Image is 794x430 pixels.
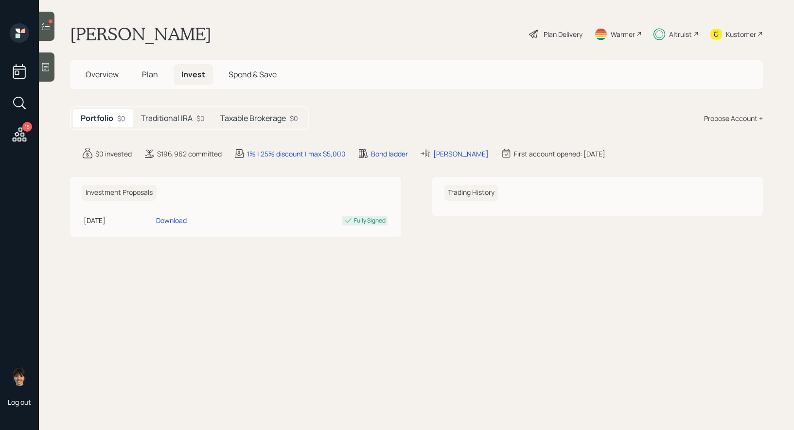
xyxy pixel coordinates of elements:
div: 1% | 25% discount | max $5,000 [247,149,346,159]
div: Log out [8,397,31,407]
div: Download [156,215,187,225]
span: Plan [142,69,158,80]
div: First account opened: [DATE] [514,149,605,159]
h5: Traditional IRA [141,114,193,123]
div: Fully Signed [354,216,386,225]
div: $0 [117,113,125,123]
h1: [PERSON_NAME] [70,23,212,45]
h6: Trading History [444,185,498,201]
div: $0 invested [95,149,132,159]
div: $196,962 committed [157,149,222,159]
h5: Taxable Brokerage [220,114,286,123]
div: 15 [22,122,32,132]
div: Altruist [669,29,692,39]
div: [PERSON_NAME] [433,149,489,159]
div: $0 [196,113,205,123]
div: Warmer [611,29,635,39]
h6: Investment Proposals [82,185,157,201]
span: Invest [181,69,205,80]
div: Bond ladder [371,149,408,159]
span: Spend & Save [229,69,277,80]
div: Propose Account + [704,113,763,123]
h5: Portfolio [81,114,113,123]
div: [DATE] [84,215,152,225]
div: Plan Delivery [544,29,582,39]
img: treva-nostdahl-headshot.png [10,366,29,386]
div: Kustomer [726,29,756,39]
span: Overview [86,69,119,80]
div: $0 [290,113,298,123]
